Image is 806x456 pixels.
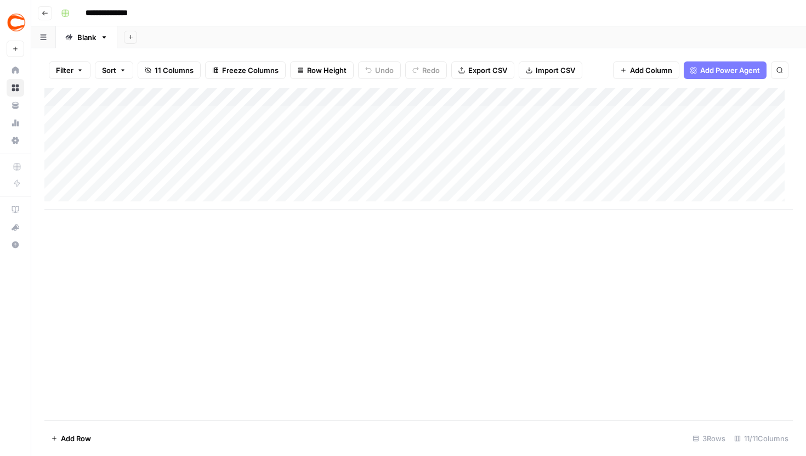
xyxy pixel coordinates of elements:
button: What's new? [7,218,24,236]
span: Filter [56,65,73,76]
span: Undo [375,65,394,76]
button: Redo [405,61,447,79]
span: Row Height [307,65,347,76]
button: Import CSV [519,61,582,79]
button: Export CSV [451,61,514,79]
a: Your Data [7,97,24,114]
button: Row Height [290,61,354,79]
button: Add Row [44,430,98,447]
button: Add Power Agent [684,61,767,79]
button: 11 Columns [138,61,201,79]
span: Freeze Columns [222,65,279,76]
button: Freeze Columns [205,61,286,79]
button: Filter [49,61,90,79]
button: Sort [95,61,133,79]
span: 11 Columns [155,65,194,76]
div: 3 Rows [688,430,730,447]
a: Home [7,61,24,79]
button: Workspace: Covers [7,9,24,36]
span: Sort [102,65,116,76]
span: Redo [422,65,440,76]
span: Add Power Agent [700,65,760,76]
div: What's new? [7,219,24,235]
img: Covers Logo [7,13,26,32]
button: Add Column [613,61,679,79]
a: Usage [7,114,24,132]
button: Undo [358,61,401,79]
span: Import CSV [536,65,575,76]
a: Settings [7,132,24,149]
a: Blank [56,26,117,48]
a: Browse [7,79,24,97]
a: AirOps Academy [7,201,24,218]
div: 11/11 Columns [730,430,793,447]
span: Export CSV [468,65,507,76]
span: Add Row [61,433,91,444]
div: Blank [77,32,96,43]
span: Add Column [630,65,672,76]
button: Help + Support [7,236,24,254]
